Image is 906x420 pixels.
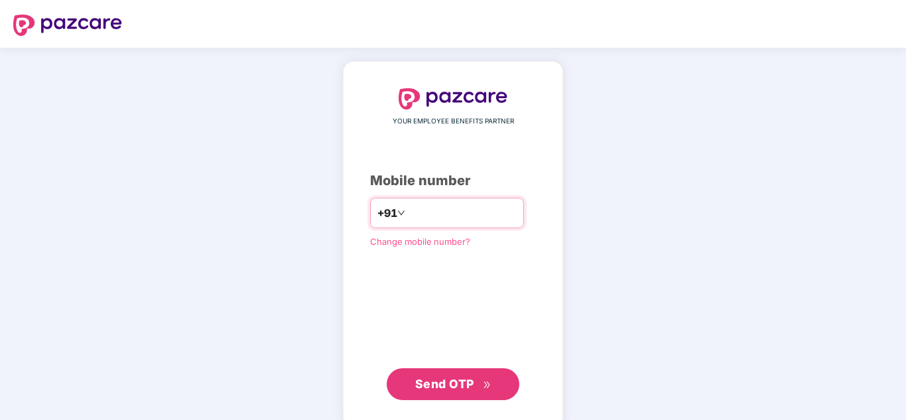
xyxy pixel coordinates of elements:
span: +91 [377,205,397,222]
button: Send OTPdouble-right [387,368,519,400]
img: logo [399,88,507,109]
a: Change mobile number? [370,236,470,247]
div: Mobile number [370,171,536,191]
span: Send OTP [415,377,474,391]
span: down [397,209,405,217]
img: logo [13,15,122,36]
span: YOUR EMPLOYEE BENEFITS PARTNER [393,116,514,127]
span: double-right [483,381,491,389]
